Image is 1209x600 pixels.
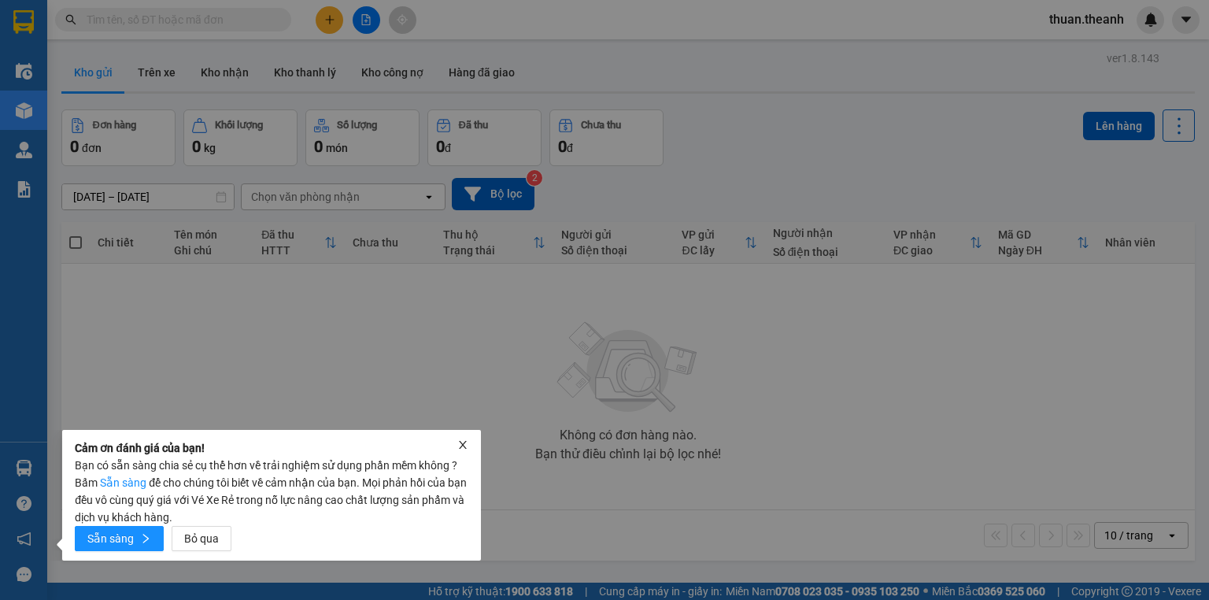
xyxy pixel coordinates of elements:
div: Bạn có sẵn sàng chia sẻ cụ thể hơn về trải nghiệm sử dụng phần mềm không ? Bấm để cho chúng tôi b... [72,457,471,526]
a: Sẵn sàng [100,476,146,489]
button: Bỏ qua [172,526,231,551]
span: close [457,439,468,450]
span: Bỏ qua [184,530,219,547]
a: Sẵn sàngright [75,526,164,551]
span: right [140,533,151,546]
h4: Cảm ơn đánh giá của bạn! [75,442,205,454]
span: Sẵn sàng [87,527,134,550]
